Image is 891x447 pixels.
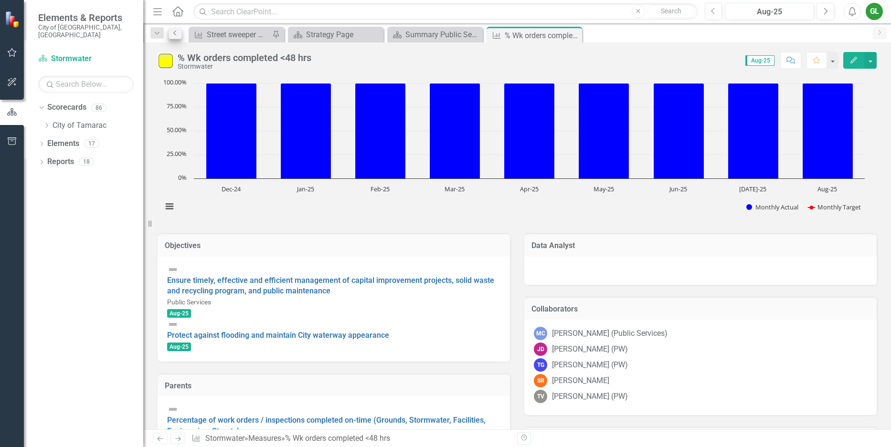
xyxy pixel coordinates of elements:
button: View chart menu, Chart [163,200,176,213]
text: 50.00% [167,125,187,134]
img: Not Defined [167,404,179,415]
text: Feb-25 [371,185,390,193]
text: May-25 [594,185,614,193]
a: Ensure timely, effective and efficient management of capital improvement projects, solid waste an... [167,276,494,296]
path: May-25, 100. Monthly Actual. [579,83,629,179]
a: Summary Public Services/Stormwater Engineering & Operations (410/5050) [390,29,480,41]
text: 25.00% [167,149,187,158]
button: Show Monthly Actual [746,203,798,211]
a: Protect against flooding and maintain City waterway appearance [167,331,389,340]
small: City of [GEOGRAPHIC_DATA], [GEOGRAPHIC_DATA] [38,23,134,39]
div: Aug-25 [728,6,811,18]
small: Public Services [167,298,211,306]
div: TG [534,358,547,372]
a: Street sweeper miles [191,29,270,41]
a: Elements [47,138,79,149]
div: 17 [84,140,99,148]
h3: Parents [165,382,503,390]
div: JD [534,343,547,356]
a: Stormwater [205,434,244,443]
button: GL [866,3,883,20]
path: Dec-24, 100. Monthly Actual. [206,83,257,179]
path: Apr-25, 100. Monthly Actual. [504,83,555,179]
div: % Wk orders completed <48 hrs [505,30,580,42]
div: 18 [79,158,94,166]
a: Percentage of work orders / inspections completed on-time (Grounds, Stormwater, Facilities, Engin... [167,416,486,436]
img: Not Defined [167,264,179,275]
path: Jul-25, 100. Monthly Actual. [728,83,779,179]
div: [PERSON_NAME] [552,375,609,386]
h3: Data Analyst [531,241,870,250]
span: Elements & Reports [38,12,134,23]
img: Not Defined [167,319,179,330]
div: TV [534,390,547,403]
text: Dec-24 [222,185,241,193]
g: Monthly Actual, series 1 of 2. Bar series with 9 bars. [206,83,853,179]
div: [PERSON_NAME] (PW) [552,360,628,371]
span: Aug-25 [167,309,191,318]
button: Search [647,5,695,18]
text: Apr-25 [520,185,539,193]
text: 0% [178,173,187,182]
path: Mar-25, 100. Monthly Actual. [430,83,480,179]
div: MC [534,327,547,340]
text: 100.00% [163,78,187,86]
div: » » [191,433,510,444]
span: Aug-25 [167,343,191,351]
text: Aug-25 [817,185,837,193]
input: Search Below... [38,76,134,93]
h3: Objectives [165,241,503,250]
span: Search [661,7,681,15]
div: % Wk orders completed <48 hrs [285,434,390,443]
a: City of Tamarac [53,120,143,131]
path: Feb-25, 100. Monthly Actual. [355,83,406,179]
text: [DATE]-25 [739,185,766,193]
a: Stormwater [38,53,134,64]
text: Jun-25 [668,185,687,193]
div: Stormwater [178,63,311,70]
div: Strategy Page [306,29,381,41]
text: Mar-25 [445,185,465,193]
a: Scorecards [47,102,86,113]
text: 75.00% [167,102,187,110]
div: Summary Public Services/Stormwater Engineering & Operations (410/5050) [405,29,480,41]
div: % Wk orders completed <48 hrs [178,52,311,63]
div: Street sweeper miles [207,29,270,41]
img: ClearPoint Strategy [5,11,21,28]
div: 86 [91,104,106,112]
div: [PERSON_NAME] (PW) [552,391,628,402]
path: Aug-25, 100. Monthly Actual. [803,83,853,179]
div: SR [534,374,547,387]
div: [PERSON_NAME] (PW) [552,344,628,355]
a: Measures [248,434,281,443]
div: [PERSON_NAME] (Public Services) [552,328,668,339]
input: Search ClearPoint... [193,3,697,20]
button: Show Monthly Target [808,203,861,211]
img: Slightly below target [158,53,173,68]
a: Reports [47,156,74,167]
div: Chart. Highcharts interactive chart. [158,78,877,221]
path: Jun-25, 100. Monthly Actual. [654,83,704,179]
svg: Interactive chart [158,78,870,221]
a: Strategy Page [290,29,381,41]
h3: Collaborators [531,305,870,313]
path: Jan-25, 100. Monthly Actual. [281,83,331,179]
text: Jan-25 [296,185,314,193]
button: Aug-25 [725,3,814,20]
span: Aug-25 [745,55,774,66]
